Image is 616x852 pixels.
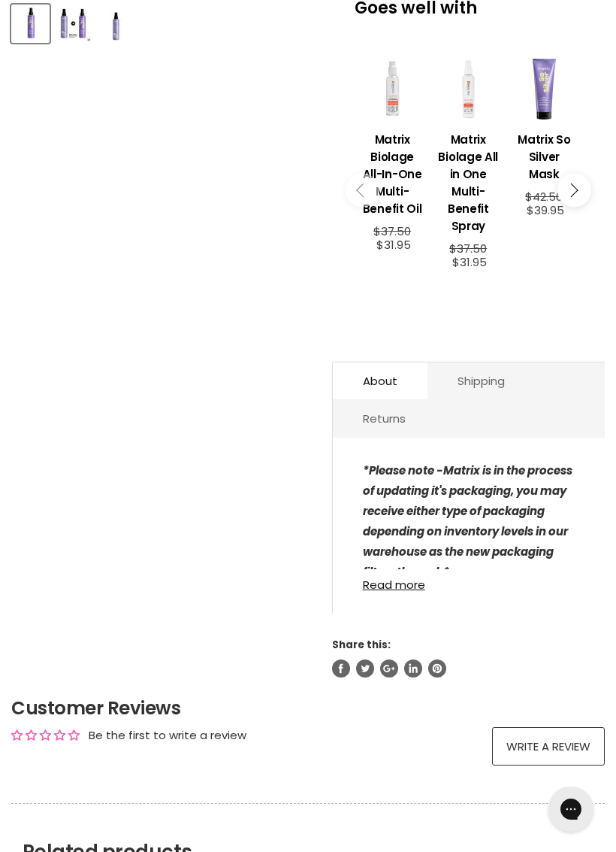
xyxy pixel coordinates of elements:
button: Matrix So Silver All-In-One Toning Leave-In Spray [11,5,50,43]
a: Returns [333,400,436,437]
span: $39.95 [527,202,564,218]
span: $42.50 [525,189,563,205]
div: Average rating is 0.00 stars [11,727,80,743]
button: Matrix So Silver All-In-One Toning Leave-In Spray [97,5,135,43]
iframe: Gorgias live chat messenger [541,781,601,837]
h3: Matrix Biolage All in One Multi-Benefit Spray [438,131,499,235]
span: $37.50 [449,241,487,256]
a: Read more [363,569,575,591]
span: Share this: [332,638,391,652]
img: Matrix So Silver All-In-One Toning Leave-In Spray [13,6,48,41]
h2: Customer Reviews [11,696,605,721]
span: $37.50 [373,223,411,239]
button: Matrix So Silver All-In-One Toning Leave-In Spray [54,5,92,43]
a: View product:Matrix Biolage All-In-One Multi-Benefit Oil [362,120,423,225]
h3: Matrix So Silver Mask [514,131,575,183]
i: *Please note -Matrix is in the process of updating it's packaging, you may receive either type of... [363,462,572,580]
span: $31.95 [452,254,487,270]
a: About [333,362,427,399]
div: Be the first to write a review [89,727,246,743]
h3: Matrix Biolage All-In-One Multi-Benefit Oil [362,131,423,217]
a: Shipping [427,362,535,399]
span: $31.95 [376,237,411,253]
aside: Share this: [332,638,605,678]
a: View product:Matrix So Silver Mask [514,120,575,190]
a: Write a review [492,727,605,766]
img: Matrix So Silver All-In-One Toning Leave-In Spray [56,6,91,41]
img: Matrix So Silver All-In-One Toning Leave-In Spray [98,6,134,41]
a: View product:Matrix Biolage All in One Multi-Benefit Spray [438,120,499,242]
